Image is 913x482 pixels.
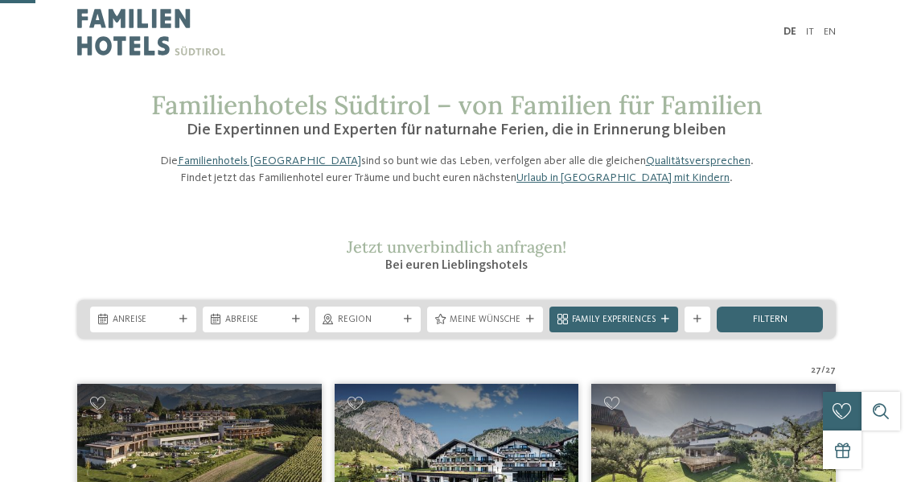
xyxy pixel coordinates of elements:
span: 27 [825,365,836,377]
a: Urlaub in [GEOGRAPHIC_DATA] mit Kindern [516,172,730,183]
a: Qualitätsversprechen [646,155,751,167]
a: Familienhotels [GEOGRAPHIC_DATA] [178,155,361,167]
span: Meine Wünsche [450,314,520,327]
span: / [821,365,825,377]
span: Region [338,314,399,327]
span: Familienhotels Südtirol – von Familien für Familien [151,89,763,122]
a: EN [824,27,836,37]
p: Die sind so bunt wie das Leben, verfolgen aber alle die gleichen . Findet jetzt das Familienhotel... [151,153,763,185]
span: Die Expertinnen und Experten für naturnahe Ferien, die in Erinnerung bleiben [187,122,726,138]
span: Bei euren Lieblingshotels [385,259,528,272]
span: Family Experiences [572,314,656,327]
span: 27 [811,365,821,377]
span: filtern [753,315,788,325]
span: Jetzt unverbindlich anfragen! [347,237,566,257]
span: Abreise [225,314,286,327]
span: Anreise [113,314,174,327]
a: DE [783,27,796,37]
a: IT [806,27,814,37]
